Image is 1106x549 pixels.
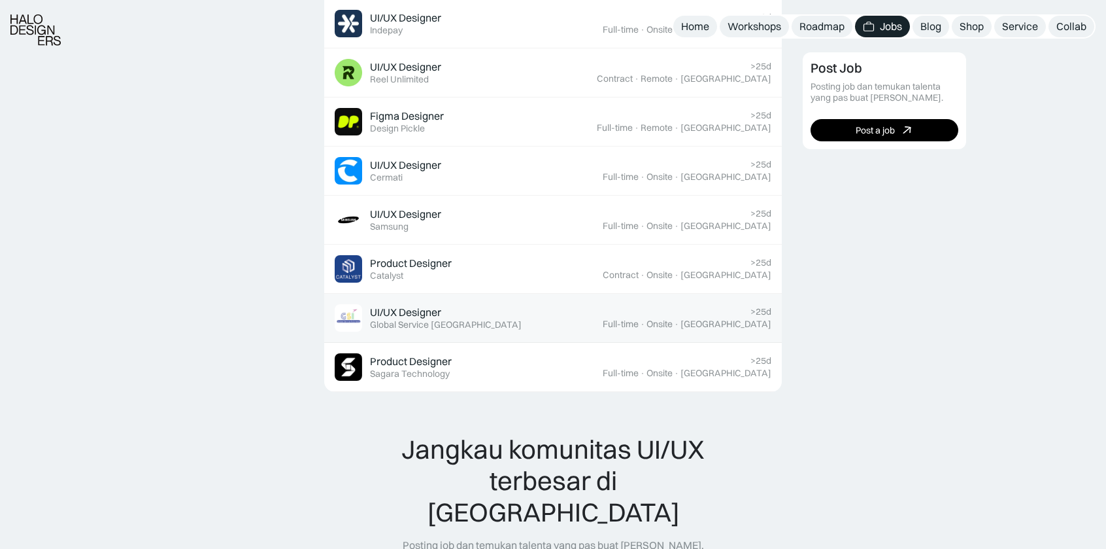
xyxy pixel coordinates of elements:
div: Samsung [370,221,409,232]
a: Job ImageUI/UX DesignerCermati>25dFull-time·Onsite·[GEOGRAPHIC_DATA] [324,147,782,196]
a: Jobs [855,16,910,37]
img: Job Image [335,353,362,381]
div: UI/UX Designer [370,306,441,319]
div: · [634,122,639,133]
div: Full-time [597,122,633,133]
div: [GEOGRAPHIC_DATA] [680,171,771,183]
img: Job Image [335,59,362,86]
a: Roadmap [792,16,852,37]
div: Indepay [370,25,403,36]
a: Collab [1048,16,1094,37]
div: Figma Designer [370,109,444,123]
div: 3d [761,12,771,23]
div: >25d [750,110,771,121]
div: Jobs [880,20,902,33]
a: Shop [952,16,992,37]
div: · [674,221,679,232]
div: · [674,24,679,35]
div: · [640,221,645,232]
div: Home [681,20,709,33]
div: · [640,171,645,183]
div: [GEOGRAPHIC_DATA] [680,122,771,133]
a: Job ImageProduct DesignerSagara Technology>25dFull-time·Onsite·[GEOGRAPHIC_DATA] [324,343,782,392]
div: Onsite [646,368,673,379]
div: [GEOGRAPHIC_DATA] [680,319,771,330]
div: · [674,270,679,281]
img: Job Image [335,108,362,135]
div: Onsite [646,171,673,183]
div: Cermati [370,172,403,183]
img: Job Image [335,206,362,234]
div: Contract [597,73,633,84]
a: Workshops [720,16,789,37]
a: Job ImageUI/UX DesignerGlobal Service [GEOGRAPHIC_DATA]>25dFull-time·Onsite·[GEOGRAPHIC_DATA] [324,294,782,343]
div: Product Designer [370,355,452,368]
div: Jangkau komunitas UI/UX terbesar di [GEOGRAPHIC_DATA] [375,434,731,528]
div: Full-time [603,368,639,379]
div: Collab [1056,20,1086,33]
div: Product Designer [370,257,452,270]
div: Remote [641,122,673,133]
div: Roadmap [799,20,845,33]
div: Posting job dan temukan talenta yang pas buat [PERSON_NAME]. [811,81,958,103]
a: Blog [913,16,949,37]
div: UI/UX Designer [370,11,441,25]
div: · [640,319,645,330]
div: Service [1002,20,1038,33]
div: [GEOGRAPHIC_DATA] [680,270,771,281]
div: Onsite [646,24,673,35]
a: Job ImageUI/UX DesignerSamsung>25dFull-time·Onsite·[GEOGRAPHIC_DATA] [324,196,782,245]
div: Post Job [811,60,862,76]
div: Full-time [603,221,639,232]
a: Post a job [811,119,958,141]
div: · [640,270,645,281]
div: >25d [750,355,771,366]
div: · [674,368,679,379]
div: · [634,73,639,84]
div: Onsite [646,270,673,281]
div: Global Service [GEOGRAPHIC_DATA] [370,319,522,330]
div: Full-time [603,24,639,35]
img: Job Image [335,255,362,283]
img: Job Image [335,157,362,185]
div: [GEOGRAPHIC_DATA] [680,221,771,232]
img: Job Image [335,10,362,37]
div: · [674,122,679,133]
div: Blog [920,20,941,33]
div: UI/UX Designer [370,207,441,221]
div: · [674,319,679,330]
div: Post a job [856,124,895,135]
a: Home [673,16,717,37]
div: · [674,73,679,84]
div: Sagara Technology [370,368,450,380]
div: Contract [603,270,639,281]
div: Shop [960,20,984,33]
div: >25d [750,257,771,268]
div: · [640,24,645,35]
div: UI/UX Designer [370,60,441,74]
div: [GEOGRAPHIC_DATA] [680,368,771,379]
div: Design Pickle [370,123,425,134]
div: · [640,368,645,379]
div: Workshops [728,20,781,33]
div: >25d [750,61,771,72]
a: Job ImageFigma DesignerDesign Pickle>25dFull-time·Remote·[GEOGRAPHIC_DATA] [324,97,782,147]
div: Full-time [603,171,639,183]
div: UI/UX Designer [370,158,441,172]
div: Onsite [646,221,673,232]
img: Job Image [335,304,362,332]
div: Full-time [603,319,639,330]
div: Reel Unlimited [370,74,429,85]
div: >25d [750,208,771,219]
a: Job ImageUI/UX DesignerReel Unlimited>25dContract·Remote·[GEOGRAPHIC_DATA] [324,48,782,97]
div: >25d [750,306,771,317]
div: Onsite [646,319,673,330]
a: Service [994,16,1046,37]
div: · [674,171,679,183]
div: >25d [750,159,771,170]
div: Remote [641,73,673,84]
div: Catalyst [370,270,403,281]
div: [GEOGRAPHIC_DATA] [680,73,771,84]
a: Job ImageProduct DesignerCatalyst>25dContract·Onsite·[GEOGRAPHIC_DATA] [324,245,782,294]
